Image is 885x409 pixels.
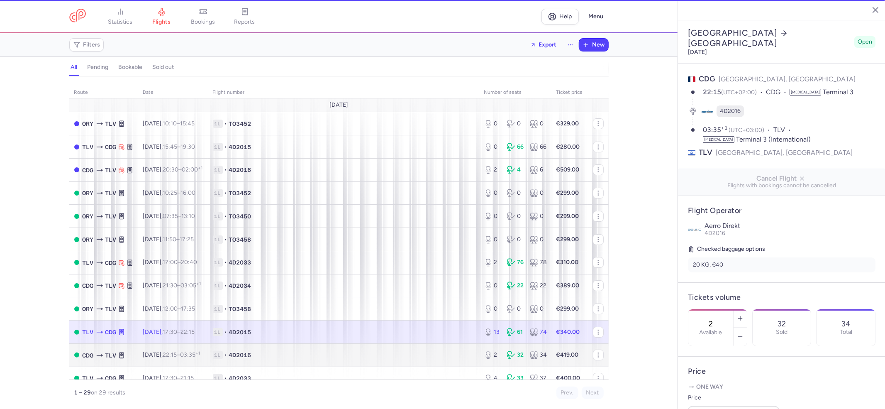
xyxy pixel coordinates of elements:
[703,136,734,143] span: [MEDICAL_DATA]
[143,328,195,336] span: [DATE],
[105,189,117,198] span: TLV
[556,189,579,196] strong: €299.00
[224,166,227,174] span: •
[484,189,500,197] div: 0
[841,320,850,328] p: 34
[83,166,94,175] span: CDG
[224,282,227,290] span: •
[559,13,572,20] span: Help
[163,143,195,150] span: –
[507,328,523,336] div: 61
[484,120,500,128] div: 0
[790,89,821,96] span: [MEDICAL_DATA]
[163,328,195,336] span: –
[181,282,201,289] time: 03:05
[507,305,523,313] div: 0
[181,305,195,312] time: 17:35
[484,258,500,267] div: 2
[105,119,117,128] span: TLV
[530,328,546,336] div: 74
[224,258,227,267] span: •
[507,166,523,174] div: 4
[163,282,201,289] span: –
[721,89,757,96] span: (UTC+02:00)
[530,351,546,359] div: 34
[556,213,579,220] strong: €299.00
[143,143,195,150] span: [DATE],
[229,120,251,128] span: TO3452
[685,175,879,182] span: Cancel Flight
[507,351,523,359] div: 32
[823,88,853,96] span: Terminal 3
[181,259,197,266] time: 20:40
[716,147,853,158] span: [GEOGRAPHIC_DATA], [GEOGRAPHIC_DATA]
[83,374,94,383] span: TLV
[840,329,852,336] p: Total
[556,305,579,312] strong: €299.00
[163,259,178,266] time: 17:00
[556,236,579,243] strong: €299.00
[83,212,94,221] span: ORY
[556,166,580,173] strong: €509.00
[163,189,196,196] span: –
[163,213,178,220] time: 07:35
[229,143,251,151] span: 4D2015
[83,351,94,360] span: CDG
[484,351,500,359] div: 2
[729,127,764,134] span: (UTC+03:00)
[163,351,200,358] span: –
[584,9,609,24] button: Menu
[105,374,117,383] span: CDG
[579,39,608,51] button: New
[105,304,117,313] span: TLV
[224,328,227,336] span: •
[163,166,203,173] span: –
[105,351,117,360] span: TLV
[163,259,197,266] span: –
[213,212,223,220] span: 1L
[143,213,195,220] span: [DATE],
[699,147,712,158] span: TLV
[83,119,94,128] span: ORY
[229,258,251,267] span: 4D2033
[143,282,201,289] span: [DATE],
[105,166,117,175] span: TLV
[181,328,195,336] time: 22:15
[143,236,194,243] span: [DATE],
[91,389,126,396] span: on 29 results
[143,166,203,173] span: [DATE],
[224,212,227,220] span: •
[224,235,227,244] span: •
[163,213,195,220] span: –
[688,293,875,302] h4: Tickets volume
[484,166,500,174] div: 2
[198,165,203,171] sup: +1
[163,305,195,312] span: –
[213,305,223,313] span: 1L
[530,305,546,313] div: 0
[229,328,251,336] span: 4D2015
[182,166,203,173] time: 02:00
[720,107,741,115] span: 4D2016
[484,374,500,382] div: 4
[556,375,580,382] strong: €400.00
[685,182,879,189] span: Flights with bookings cannot be cancelled
[69,9,86,24] a: CitizenPlane red outlined logo
[181,143,195,150] time: 19:30
[556,328,580,336] strong: €340.00
[163,282,178,289] time: 21:30
[541,9,579,24] a: Help
[181,375,194,382] time: 21:15
[71,64,78,71] h4: all
[105,212,117,221] span: TLV
[721,125,728,131] sup: +1
[699,329,722,336] label: Available
[229,282,251,290] span: 4D2034
[74,389,91,396] strong: 1 – 29
[688,244,875,254] h5: Checked baggage options
[163,236,194,243] span: –
[224,143,227,151] span: •
[119,64,143,71] h4: bookable
[530,166,546,174] div: 6
[213,328,223,336] span: 1L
